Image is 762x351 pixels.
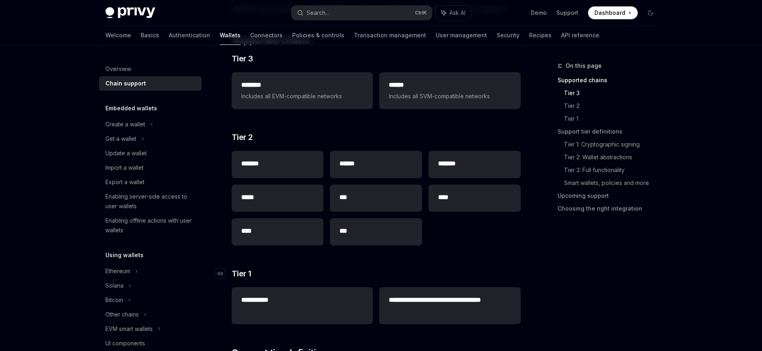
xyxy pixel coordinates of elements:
div: Ethereum [105,266,130,276]
div: Create a wallet [105,120,145,129]
a: Connectors [250,26,283,45]
a: Chain support [99,76,202,91]
div: Export a wallet [105,177,144,187]
button: Toggle dark mode [644,6,657,19]
img: dark logo [105,7,155,18]
div: Get a wallet [105,134,136,144]
a: Tier 3: Full functionality [564,164,663,177]
a: Upcoming support [558,189,663,202]
a: Tier 1: Cryptographic signing [564,138,663,151]
a: Export a wallet [99,175,202,189]
a: Enabling offline actions with user wallets [99,213,202,237]
a: Authentication [169,26,210,45]
a: Demo [531,9,547,17]
a: Tier 2: Wallet abstractions [564,151,663,164]
a: Overview [99,62,202,76]
span: Ask AI [449,9,465,17]
button: Ask AI [436,6,471,20]
span: Ctrl K [415,10,427,16]
div: Bitcoin [105,295,123,305]
div: Enabling offline actions with user wallets [105,216,197,235]
a: Update a wallet [99,146,202,160]
div: Chain support [105,79,146,88]
a: Policies & controls [292,26,344,45]
div: EVM smart wallets [105,324,153,334]
span: Tier 1 [232,268,251,279]
div: Enabling server-side access to user wallets [105,192,197,211]
a: Welcome [105,26,131,45]
a: Dashboard [588,6,638,19]
a: Recipes [529,26,552,45]
span: Tier 3 [232,53,253,64]
span: Includes all SVM-compatible networks [389,91,511,101]
div: Search... [307,8,329,18]
a: Tier 2 [564,99,663,112]
a: Support tier definitions [558,125,663,138]
a: Transaction management [354,26,426,45]
a: Wallets [220,26,241,45]
a: Basics [141,26,159,45]
a: Import a wallet [99,160,202,175]
h5: Embedded wallets [105,103,157,113]
div: Overview [105,64,131,74]
a: User management [436,26,487,45]
a: Tier 1 [564,112,663,125]
a: Navigate to header [216,268,232,279]
div: UI components [105,339,145,348]
a: Supported chains [558,74,663,87]
div: Solana [105,281,123,290]
div: Update a wallet [105,148,147,158]
a: Smart wallets, policies and more [564,177,663,189]
span: Includes all EVM-compatible networks [241,91,363,101]
a: Choosing the right integration [558,202,663,215]
a: Support [556,9,578,17]
button: Search...CtrlK [291,6,432,20]
a: **** ***Includes all EVM-compatible networks [232,72,373,109]
a: API reference [561,26,599,45]
div: Other chains [105,310,139,319]
span: Tier 2 [232,132,253,143]
div: Import a wallet [105,163,144,172]
span: Dashboard [594,9,625,17]
h5: Using wallets [105,250,144,260]
a: Tier 3 [564,87,663,99]
span: On this page [566,61,602,71]
a: **** *Includes all SVM-compatible networks [379,72,520,109]
a: Enabling server-side access to user wallets [99,189,202,213]
a: Security [497,26,519,45]
a: UI components [99,336,202,351]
